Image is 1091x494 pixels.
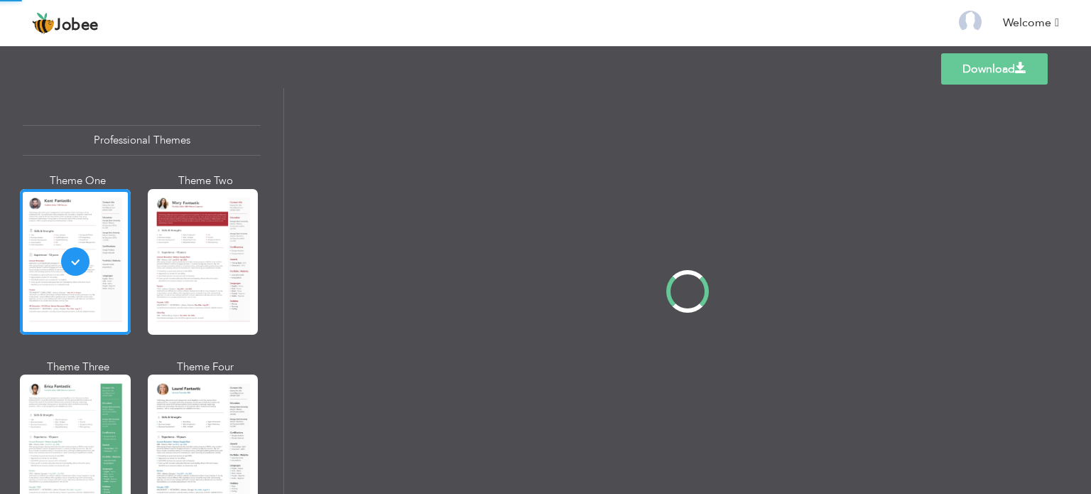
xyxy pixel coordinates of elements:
[996,15,1059,32] a: Welcome
[32,12,55,35] img: jobee.io
[941,53,1048,85] a: Download
[32,12,99,35] a: Jobee
[952,11,975,33] img: Profile Img
[55,18,99,33] span: Jobee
